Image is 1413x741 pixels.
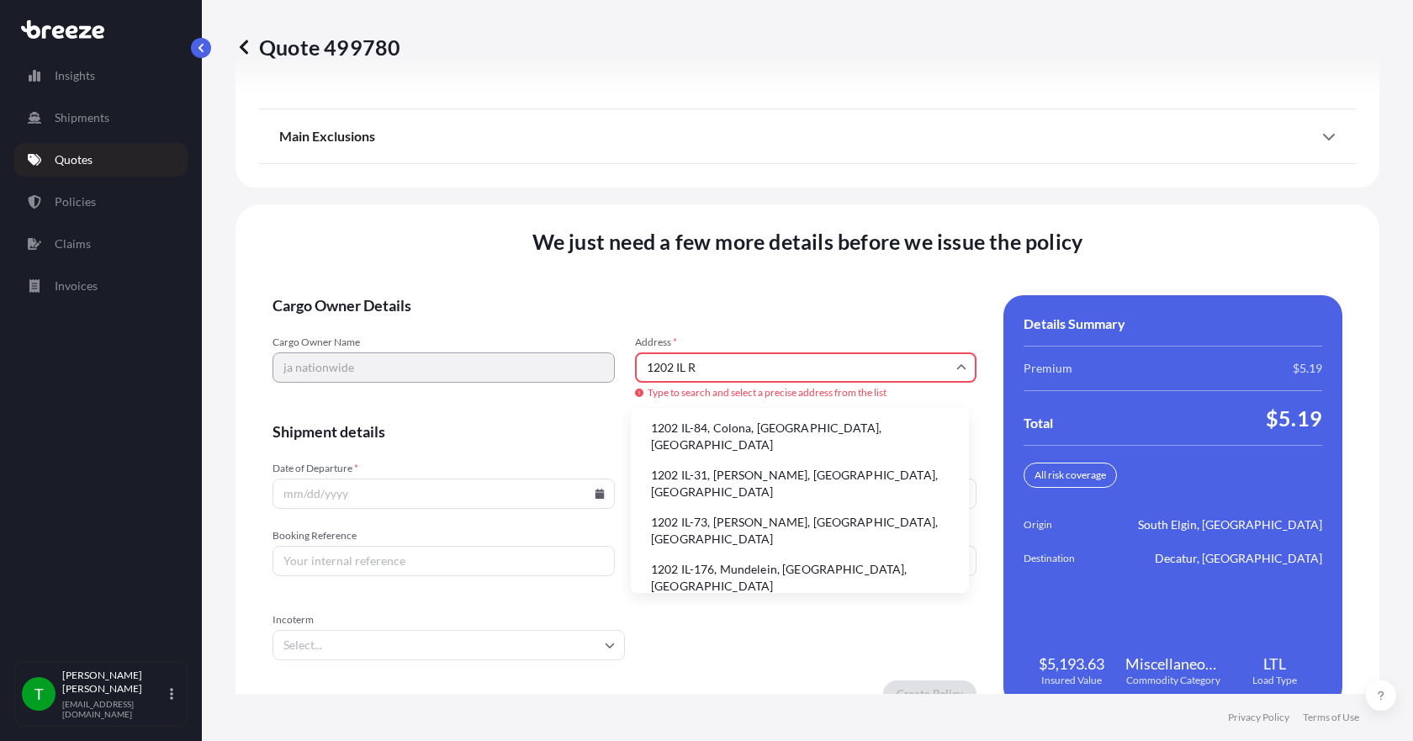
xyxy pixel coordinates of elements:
a: Shipments [14,101,188,135]
a: Quotes [14,143,188,177]
span: Booking Reference [273,529,615,543]
p: [EMAIL_ADDRESS][DOMAIN_NAME] [62,699,167,719]
input: mm/dd/yyyy [273,479,615,509]
p: Insights [55,67,95,84]
a: Insights [14,59,188,93]
span: Main Exclusions [279,128,375,145]
span: $5.19 [1293,360,1322,377]
span: Incoterm [273,613,625,627]
p: Claims [55,236,91,252]
button: Create Policy [883,680,976,707]
span: Details Summary [1024,315,1125,332]
span: $5.19 [1266,405,1322,431]
span: Miscellaneous Manufactured Articles [1125,654,1220,674]
span: Type to search and select a precise address from the list [635,386,977,400]
span: T [34,685,44,702]
span: Total [1024,415,1053,431]
input: Select... [273,630,625,660]
a: Privacy Policy [1228,711,1289,724]
span: Date of Departure [273,462,615,475]
div: All risk coverage [1024,463,1117,488]
p: Create Policy [897,685,963,702]
p: Invoices [55,278,98,294]
li: 1202 IL-176, Mundelein, [GEOGRAPHIC_DATA], [GEOGRAPHIC_DATA] [638,556,962,600]
p: [PERSON_NAME] [PERSON_NAME] [62,669,167,696]
a: Invoices [14,269,188,303]
span: We just need a few more details before we issue the policy [532,228,1083,255]
span: $5,193.63 [1039,654,1104,674]
input: Your internal reference [273,546,615,576]
span: Origin [1024,516,1118,533]
p: Shipments [55,109,109,126]
span: Decatur, [GEOGRAPHIC_DATA] [1155,550,1322,567]
input: Cargo owner address [635,352,977,383]
span: Commodity Category [1126,674,1220,687]
span: Address [635,336,977,349]
span: Load Type [1252,674,1297,687]
p: Quotes [55,151,93,168]
li: 1202 IL-84, Colona, [GEOGRAPHIC_DATA], [GEOGRAPHIC_DATA] [638,415,962,458]
span: Premium [1024,360,1072,377]
span: Insured Value [1041,674,1102,687]
li: 1202 IL-73, [PERSON_NAME], [GEOGRAPHIC_DATA], [GEOGRAPHIC_DATA] [638,509,962,553]
a: Claims [14,227,188,261]
p: Policies [55,193,96,210]
a: Policies [14,185,188,219]
span: Shipment details [273,421,976,442]
div: Main Exclusions [279,116,1336,156]
span: Destination [1024,550,1118,567]
a: Terms of Use [1303,711,1359,724]
span: Cargo Owner Details [273,295,976,315]
p: Quote 499780 [235,34,400,61]
span: South Elgin, [GEOGRAPHIC_DATA] [1138,516,1322,533]
li: 1202 IL-31, [PERSON_NAME], [GEOGRAPHIC_DATA], [GEOGRAPHIC_DATA] [638,462,962,505]
span: LTL [1263,654,1286,674]
span: Cargo Owner Name [273,336,615,349]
